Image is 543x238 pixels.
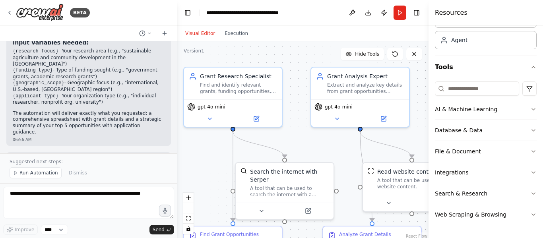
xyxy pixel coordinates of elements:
button: toggle interactivity [183,224,194,234]
div: Grant Research Specialist [200,72,277,80]
strong: Input Variables Needed: [13,39,89,46]
button: File & Document [435,141,537,162]
li: - Geographic focus (e.g., "international, U.S.-based, [GEOGRAPHIC_DATA] region") [13,80,165,93]
li: - Your research area (e.g., "sustainable agriculture and community development in the [GEOGRAPHIC... [13,48,165,67]
button: Database & Data [435,120,537,141]
button: Search & Research [435,183,537,204]
code: {applicant_type} [13,93,58,99]
p: Suggested next steps: [10,159,168,165]
button: Run Automation [10,167,62,178]
div: Read website content [377,168,438,176]
div: Tools [435,78,537,232]
g: Edge from cfede70d-fc74-42df-b06d-7092698d285d to 9f408f81-b776-4a1f-9990-adc58adaf46f [356,132,376,221]
button: Open in side panel [285,206,330,216]
li: - Type of funding sought (e.g., "government grants, academic research grants") [13,67,165,80]
div: Grant Analysis ExpertExtract and analyze key details from grant opportunities including deadlines... [310,67,410,128]
div: Grant Analysis Expert [327,72,404,80]
button: Open in side panel [413,198,458,208]
button: Visual Editor [180,29,220,38]
button: Dismiss [65,167,91,178]
span: Improve [15,226,34,233]
div: Extract and analyze key details from grant opportunities including deadlines, funding amounts, el... [327,82,404,95]
button: Open in side panel [361,114,406,124]
h4: Resources [435,8,467,17]
li: - Your organization type (e.g., "individual researcher, nonprofit org, university") [13,93,165,106]
div: 06:56 AM [13,137,165,143]
span: Send [153,226,165,233]
button: Hide right sidebar [411,7,422,18]
img: SerperDevTool [240,168,247,174]
img: ScrapeWebsiteTool [368,168,374,174]
span: Hide Tools [355,51,379,57]
nav: breadcrumb [206,9,296,17]
div: Grant Research SpecialistFind and identify relevant grants, funding opportunities, and fellowship... [183,67,283,128]
div: Agent [451,36,467,44]
button: Switch to previous chat [136,29,155,38]
div: A tool that can be used to search the internet with a search_query. Supports different search typ... [250,185,329,198]
g: Edge from cfede70d-fc74-42df-b06d-7092698d285d to 28155c99-1812-4ff7-84ac-a04eaab2806f [356,132,416,158]
button: zoom out [183,203,194,213]
img: Logo [16,4,64,21]
button: fit view [183,213,194,224]
button: Improve [3,224,38,235]
div: SerperDevToolSearch the internet with SerperA tool that can be used to search the internet with a... [235,162,334,220]
code: {funding_type} [13,68,53,73]
p: The automation will deliver exactly what you requested: a comprehensive spreadsheet with grant de... [13,110,165,135]
div: Crew [435,6,537,56]
button: Execution [220,29,253,38]
code: {research_focus} [13,48,58,54]
button: Hide Tools [341,48,384,60]
button: Hide left sidebar [182,7,193,18]
div: Analyze Grant Details [339,231,391,238]
button: Web Scraping & Browsing [435,204,537,225]
g: Edge from 8f7c3b7d-c66e-4857-ade9-faf2da837757 to 399acc7d-f8c8-466c-a1d0-ac2de2abc313 [229,132,237,221]
span: gpt-4o-mini [198,104,225,110]
button: Start a new chat [158,29,171,38]
button: Tools [435,56,537,78]
div: Version 1 [184,48,204,54]
div: React Flow controls [183,193,194,234]
code: {geographic_scope} [13,80,64,86]
div: Find Grant Opportunities [200,231,259,238]
span: Run Automation [19,170,58,176]
div: Find and identify relevant grants, funding opportunities, and fellowships that match the research... [200,82,277,95]
button: Click to speak your automation idea [159,205,171,217]
button: zoom in [183,193,194,203]
button: AI & Machine Learning [435,99,537,120]
button: Integrations [435,162,537,183]
span: gpt-4o-mini [325,104,353,110]
button: Open in side panel [234,114,279,124]
div: ScrapeWebsiteToolRead website contentA tool that can be used to read a website content. [362,162,462,212]
span: Dismiss [69,170,87,176]
div: A tool that can be used to read a website content. [377,177,456,190]
div: BETA [70,8,90,17]
g: Edge from 8f7c3b7d-c66e-4857-ade9-faf2da837757 to 97770cae-0971-46d0-9b99-3f8ecdbe0cb5 [229,132,289,158]
button: Send [149,225,174,234]
div: Search the internet with Serper [250,168,329,184]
